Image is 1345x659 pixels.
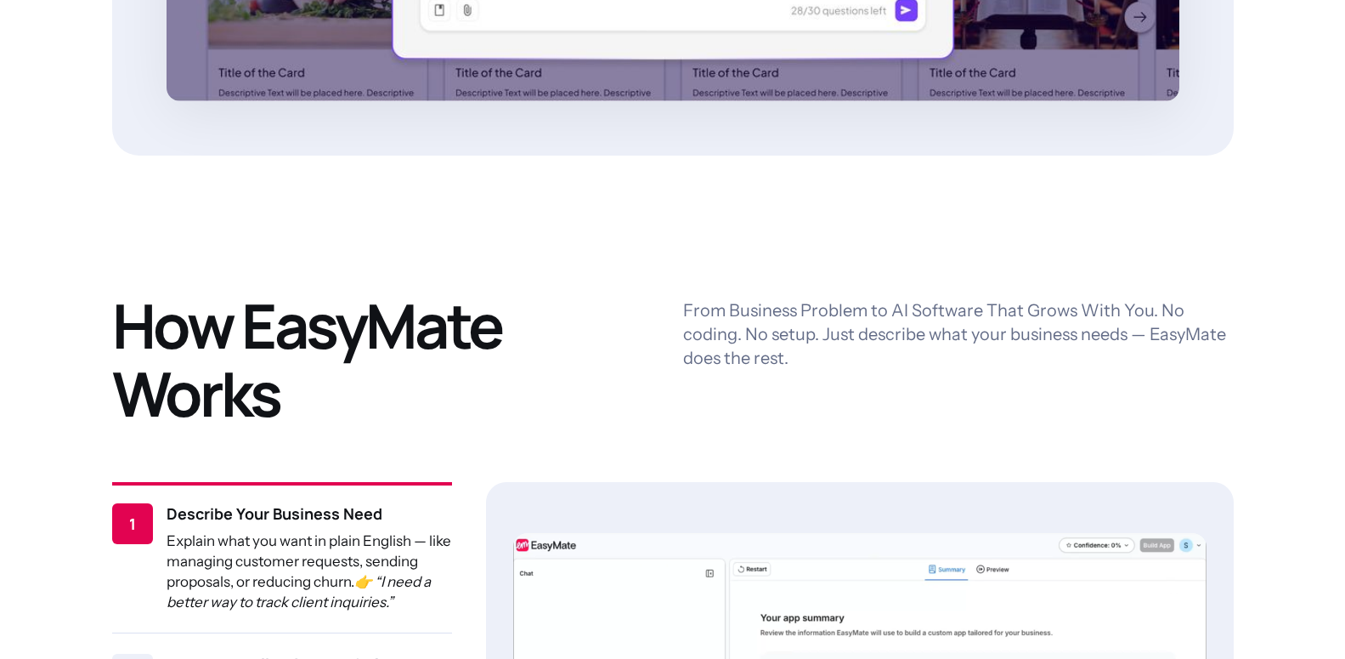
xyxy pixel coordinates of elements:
em: 👉 “I need a better way to track client inquiries.” [167,573,431,611]
p: From Business Problem to AI Software That Grows With You. No coding. No setup. Just describe what... [683,298,1234,370]
p: Explain what you want in plain English — like managing customer requests, sending proposals, or r... [167,531,452,612]
h5: Describe Your Business Need [167,503,452,524]
h5: 1 [129,514,136,534]
h1: How EasyMate Works [112,292,663,428]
